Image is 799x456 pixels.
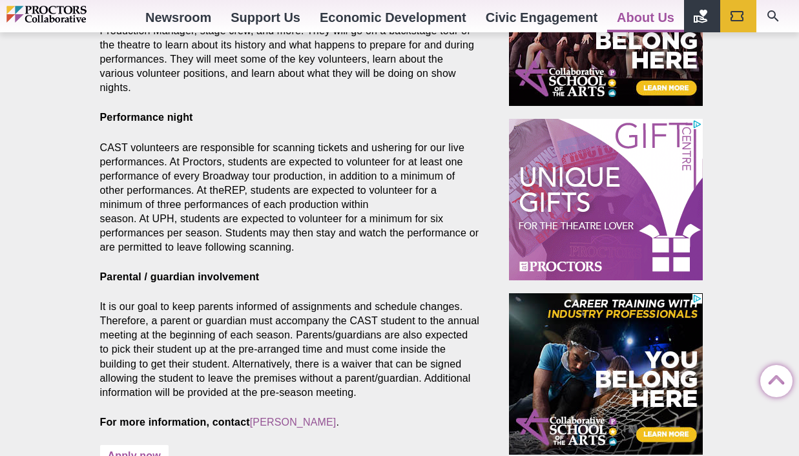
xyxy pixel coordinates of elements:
iframe: Advertisement [509,293,703,455]
strong: For more information, contact [100,417,250,428]
img: Proctors logo [6,6,136,23]
a: Back to Top [760,366,786,391]
p: CAST volunteers are responsible for scanning tickets and ushering for our live performances. At P... [100,141,480,255]
iframe: Advertisement [509,119,703,280]
a: [PERSON_NAME] [250,417,337,428]
p: . [100,415,480,430]
strong: Parental / guardian involvement [100,271,260,282]
p: It is our goal to keep parents informed of assignments and schedule changes. Therefore, a parent ... [100,300,480,400]
strong: Performance night [100,112,193,123]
